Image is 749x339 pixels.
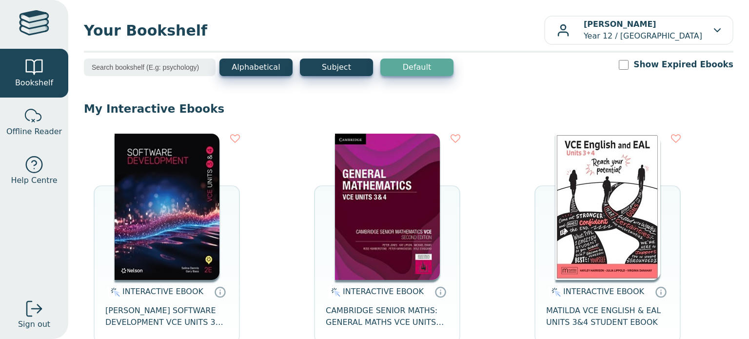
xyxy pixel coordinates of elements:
a: Interactive eBooks are accessed online via the publisher’s portal. They contain interactive resou... [434,286,446,298]
button: Alphabetical [219,59,293,76]
img: interactive.svg [549,286,561,298]
label: Show Expired Ebooks [633,59,733,71]
span: CAMBRIDGE SENIOR MATHS: GENERAL MATHS VCE UNITS 3&4 EBOOK 2E [326,305,449,328]
p: Year 12 / [GEOGRAPHIC_DATA] [584,19,702,42]
span: Offline Reader [6,126,62,138]
img: 5284d52e-b08f-4a2b-bc80-9bb5073c3e27.jfif [115,134,219,280]
img: e640b99c-8375-4517-8bb4-be3159db8a5c.jpg [555,134,660,280]
button: Subject [300,59,373,76]
span: Help Centre [11,175,57,186]
img: interactive.svg [328,286,340,298]
span: [PERSON_NAME] SOFTWARE DEVELOPMENT VCE UNITS 3&4 MINDTAP 8E [105,305,228,328]
span: MATILDA VCE ENGLISH & EAL UNITS 3&4 STUDENT EBOOK [546,305,669,328]
p: My Interactive Ebooks [84,101,733,116]
button: Default [380,59,453,76]
img: 2d857910-8719-48bf-a398-116ea92bfb73.jpg [335,134,440,280]
a: Interactive eBooks are accessed online via the publisher’s portal. They contain interactive resou... [655,286,667,298]
span: Sign out [18,319,50,330]
a: Interactive eBooks are accessed online via the publisher’s portal. They contain interactive resou... [214,286,226,298]
span: Bookshelf [15,77,53,89]
span: INTERACTIVE EBOOK [563,287,644,296]
span: INTERACTIVE EBOOK [343,287,424,296]
span: INTERACTIVE EBOOK [122,287,203,296]
input: Search bookshelf (E.g: psychology) [84,59,216,76]
b: [PERSON_NAME] [584,20,656,29]
button: [PERSON_NAME]Year 12 / [GEOGRAPHIC_DATA] [544,16,733,45]
span: Your Bookshelf [84,20,544,41]
img: interactive.svg [108,286,120,298]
